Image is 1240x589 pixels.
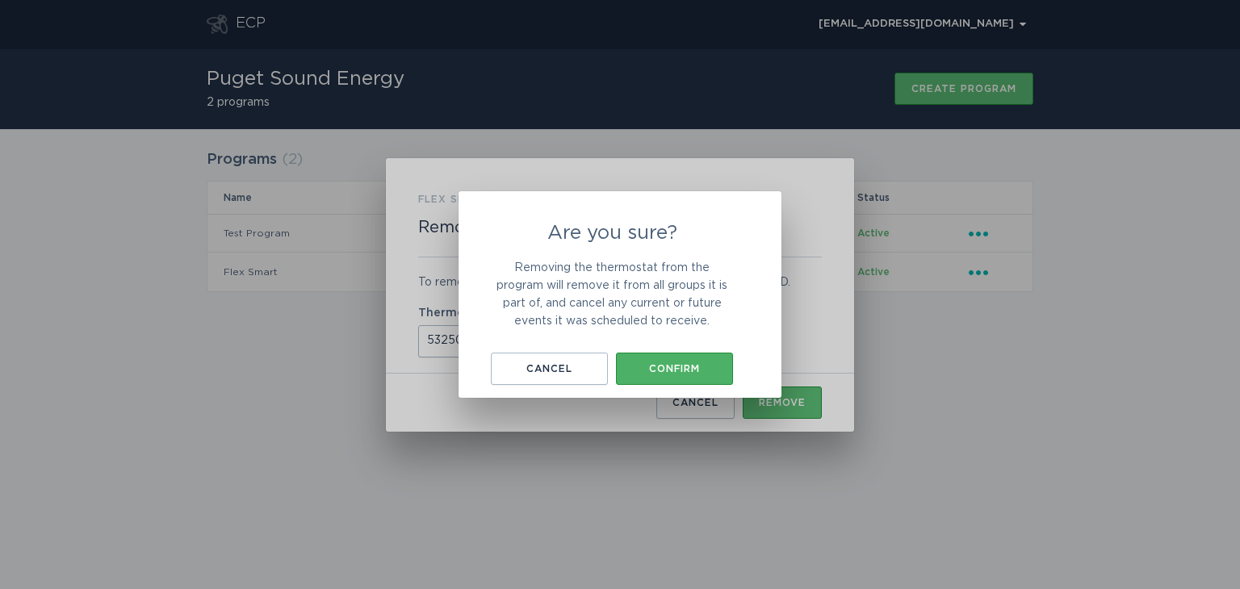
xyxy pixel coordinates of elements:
[616,353,733,385] button: Confirm
[491,223,733,243] h2: Are you sure?
[624,364,725,374] div: Confirm
[459,191,781,398] div: Are you sure?
[499,364,600,374] div: Cancel
[491,353,608,385] button: Cancel
[491,259,733,330] p: Removing the thermostat from the program will remove it from all groups it is part of, and cancel...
